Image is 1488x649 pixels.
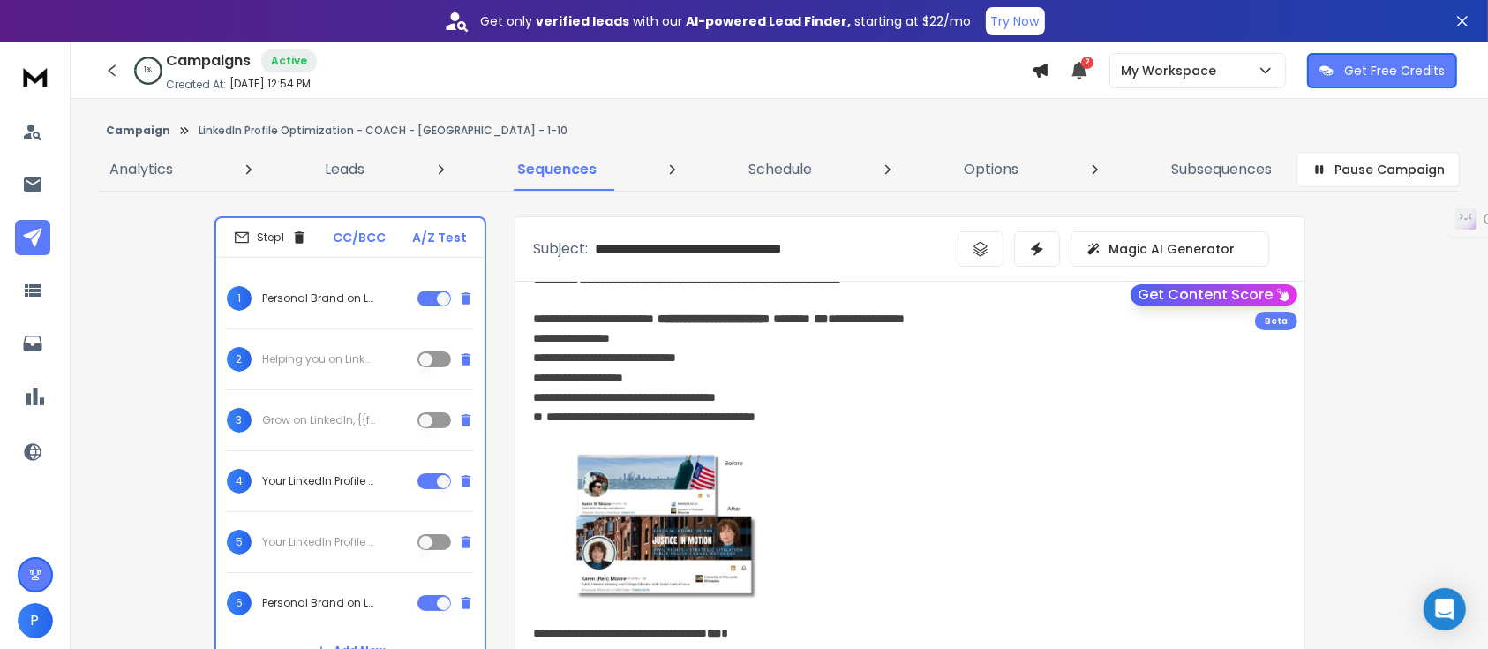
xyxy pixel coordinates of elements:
p: Your LinkedIn Profile {{firstName}} [262,474,375,488]
button: Pause Campaign [1296,152,1460,187]
p: Schedule [748,159,812,180]
span: 5 [227,530,252,555]
button: Campaign [106,124,170,138]
button: Magic AI Generator [1071,231,1269,267]
span: 1 [227,286,252,311]
p: Created At: [166,78,226,92]
strong: AI-powered Lead Finder, [687,12,852,30]
div: Active [261,49,317,72]
a: Subsequences [1161,148,1282,191]
a: Analytics [99,148,184,191]
button: P [18,603,53,638]
div: Beta [1255,312,1297,330]
p: Helping you on LinkedIn, {{firstName}} [262,352,375,366]
p: Sequences [517,159,597,180]
p: Get Free Credits [1344,62,1445,79]
p: A/Z Test [412,229,467,246]
p: Personal Brand on LinkedIn [262,596,375,610]
a: Schedule [738,148,823,191]
div: Open Intercom Messenger [1424,588,1466,630]
p: Personal Brand on LinkedIn [262,291,375,306]
p: My Workspace [1121,62,1223,79]
p: [DATE] 12:54 PM [229,77,311,91]
div: Step 1 [234,230,307,245]
button: Get Content Score [1131,284,1297,306]
p: Get only with our starting at $22/mo [481,12,972,30]
button: Try Now [986,7,1045,35]
strong: verified leads [537,12,630,30]
a: Leads [314,148,375,191]
p: Try Now [991,12,1040,30]
p: 1 % [145,65,153,76]
p: CC/BCC [334,229,387,246]
p: Leads [325,159,364,180]
p: Subject: [533,238,588,260]
h1: Campaigns [166,50,251,72]
span: 2 [1081,57,1093,69]
a: Sequences [507,148,607,191]
p: Options [965,159,1019,180]
p: LinkedIn Profile Optimization - COACH - [GEOGRAPHIC_DATA] - 1-10 [199,124,567,138]
span: 3 [227,408,252,433]
img: logo [18,60,53,93]
span: 6 [227,591,252,615]
p: Analytics [109,159,173,180]
p: Magic AI Generator [1108,240,1235,258]
p: Grow on LinkedIn, {{firstName}} [262,413,375,427]
button: Get Free Credits [1307,53,1457,88]
p: Subsequences [1171,159,1272,180]
p: Your LinkedIn Profile {{firstName}} [262,535,375,549]
a: Options [954,148,1030,191]
span: 2 [227,347,252,372]
span: 4 [227,469,252,494]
